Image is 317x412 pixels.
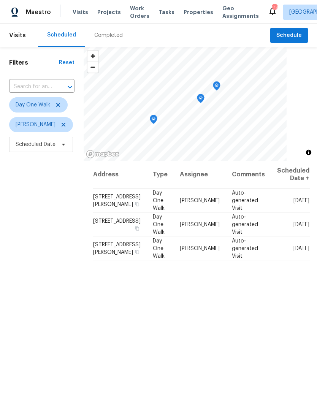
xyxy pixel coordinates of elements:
span: [STREET_ADDRESS][PERSON_NAME] [93,242,141,255]
span: [PERSON_NAME] [180,222,220,227]
th: Comments [226,161,271,189]
button: Open [65,82,75,92]
div: Map marker [150,115,157,127]
button: Copy Address [134,248,141,255]
button: Zoom in [87,51,98,62]
th: Address [93,161,147,189]
canvas: Map [84,47,287,161]
span: Visits [73,8,88,16]
span: Day One Walk [16,101,50,109]
span: Scheduled Date [16,141,55,148]
span: [PERSON_NAME] [180,198,220,203]
button: Copy Address [134,200,141,207]
span: [STREET_ADDRESS] [93,218,141,223]
span: Day One Walk [153,214,165,235]
span: Visits [9,27,26,44]
button: Schedule [270,28,308,43]
span: Day One Walk [153,190,165,211]
div: 114 [272,5,277,12]
h1: Filters [9,59,59,67]
button: Zoom out [87,62,98,73]
a: Mapbox homepage [86,150,119,158]
span: Day One Walk [153,238,165,258]
button: Copy Address [134,225,141,231]
span: Geo Assignments [222,5,259,20]
span: Maestro [26,8,51,16]
span: Work Orders [130,5,149,20]
span: [PERSON_NAME] [180,246,220,251]
th: Type [147,161,174,189]
span: Projects [97,8,121,16]
span: [PERSON_NAME] [16,121,55,128]
span: [STREET_ADDRESS][PERSON_NAME] [93,194,141,207]
th: Assignee [174,161,226,189]
button: Toggle attribution [304,148,313,157]
span: [DATE] [293,198,309,203]
div: Reset [59,59,74,67]
span: Auto-generated Visit [232,238,258,258]
span: [DATE] [293,222,309,227]
div: Completed [94,32,123,39]
span: Schedule [276,31,302,40]
input: Search for an address... [9,81,53,93]
div: Scheduled [47,31,76,39]
span: Tasks [158,10,174,15]
span: Toggle attribution [306,148,311,157]
span: Auto-generated Visit [232,214,258,235]
span: [DATE] [293,246,309,251]
span: Properties [184,8,213,16]
div: Map marker [213,81,220,93]
span: Auto-generated Visit [232,190,258,211]
div: Map marker [197,94,204,106]
th: Scheduled Date ↑ [271,161,310,189]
